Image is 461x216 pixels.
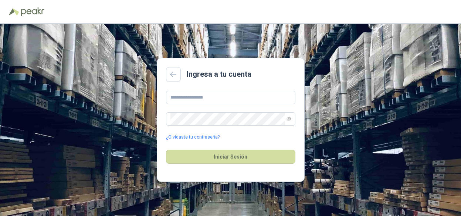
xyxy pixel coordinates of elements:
h2: Ingresa a tu cuenta [187,69,251,80]
span: eye-invisible [287,117,291,121]
a: ¿Olvidaste tu contraseña? [166,134,220,141]
img: Logo [9,8,19,16]
button: Iniciar Sesión [166,150,295,164]
img: Peakr [21,7,44,16]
